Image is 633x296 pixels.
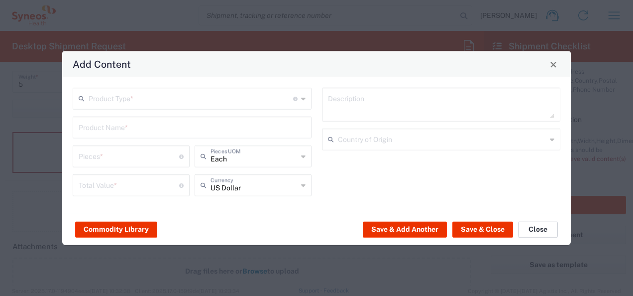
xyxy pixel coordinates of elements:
button: Close [518,221,558,237]
button: Commodity Library [75,221,157,237]
button: Close [546,57,560,71]
h4: Add Content [73,57,131,71]
button: Save & Close [452,221,513,237]
button: Save & Add Another [363,221,447,237]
